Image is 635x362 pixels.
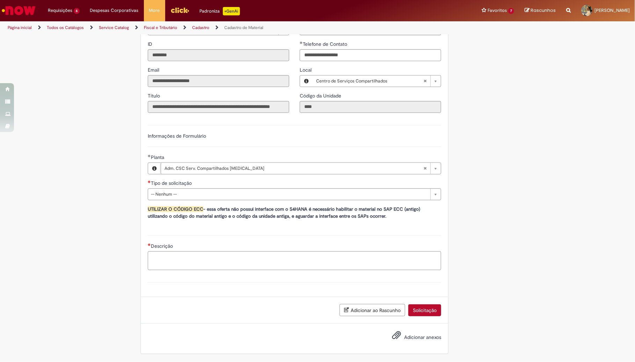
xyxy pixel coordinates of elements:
[148,180,151,183] span: Necessários
[223,7,240,15] p: +GenAi
[144,25,177,30] a: Fiscal e Tributário
[303,41,349,47] span: Telefone de Contato
[148,251,441,270] textarea: Descrição
[148,92,161,99] label: Somente leitura - Título
[408,304,441,316] button: Solicitação
[165,163,423,174] span: Adm. CSC Serv. Compartilhados [MEDICAL_DATA]
[161,163,441,174] a: Adm. CSC Serv. Compartilhados [MEDICAL_DATA]Limpar campo Planta
[316,75,423,87] span: Centro de Serviços Compartilhados
[300,41,303,44] span: Obrigatório Preenchido
[148,67,161,73] span: Somente leitura - Email
[148,66,161,73] label: Somente leitura - Email
[148,133,206,139] label: Informações de Formulário
[420,163,430,174] abbr: Limpar campo Planta
[148,93,161,99] span: Somente leitura - Título
[594,7,630,13] span: [PERSON_NAME]
[47,25,84,30] a: Todos os Catálogos
[148,101,289,113] input: Título
[340,304,405,316] button: Adicionar ao Rascunho
[200,7,240,15] div: Padroniza
[525,7,556,14] a: Rascunhos
[1,3,37,17] img: ServiceNow
[149,7,160,14] span: More
[224,25,263,30] a: Cadastro de Material
[170,5,189,15] img: click_logo_yellow_360x200.png
[300,49,441,61] input: Telefone de Contato
[74,8,80,14] span: 6
[300,101,441,113] input: Código da Unidade
[99,25,129,30] a: Service Catalog
[148,163,161,174] button: Planta, Visualizar este registro Adm. CSC Serv. Compartilhados IBS
[148,206,203,212] strong: UTILIZAR O CÓDIGO ECC
[488,7,507,14] span: Favoritos
[48,7,72,14] span: Requisições
[313,75,441,87] a: Centro de Serviços CompartilhadosLimpar campo Local
[148,154,151,157] span: Obrigatório Preenchido
[192,25,209,30] a: Cadastro
[151,243,174,249] span: Descrição
[203,206,205,212] strong: -
[90,7,139,14] span: Despesas Corporativas
[8,25,32,30] a: Página inicial
[508,8,514,14] span: 7
[148,243,151,246] span: Necessários
[300,93,343,99] span: Somente leitura - Código da Unidade
[151,154,166,160] span: Necessários - Planta
[404,334,441,340] span: Adicionar anexos
[148,41,154,48] label: Somente leitura - ID
[5,21,418,34] ul: Trilhas de página
[148,49,289,61] input: ID
[300,67,313,73] span: Local
[390,329,403,345] button: Adicionar anexos
[531,7,556,14] span: Rascunhos
[151,180,193,186] span: Tipo de solicitação
[300,75,313,87] button: Local, Visualizar este registro Centro de Serviços Compartilhados
[300,92,343,99] label: Somente leitura - Código da Unidade
[148,75,289,87] input: Email
[420,75,430,87] abbr: Limpar campo Local
[148,206,420,219] span: essa oferta não possui interface com o S4HANA é necessário habilitar o material no SAP ECC (antig...
[151,189,427,200] span: -- Nenhum --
